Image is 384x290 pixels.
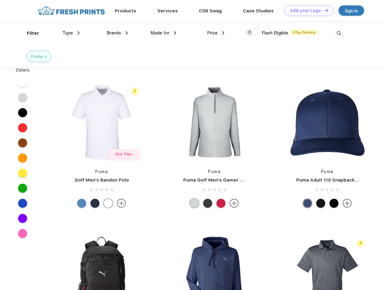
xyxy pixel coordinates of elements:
img: more.svg [230,199,239,208]
img: filter_cancel.svg [45,56,47,58]
img: func=resize&h=266 [287,82,367,163]
span: 5 Day Delivery [291,30,317,35]
a: Products [115,8,136,14]
div: Puma [31,53,43,60]
div: Bright White [104,199,113,208]
span: Our Fav [115,152,132,156]
img: dropdown.png [222,31,224,35]
div: Sign in [345,7,358,14]
a: Services [157,8,178,14]
img: fo%20logo%202.webp [36,5,107,16]
a: Puma [95,169,108,174]
span: Type [62,30,73,36]
div: Ski Patrol [216,199,225,208]
div: Add your Logo [290,8,321,13]
img: dropdown.png [77,31,80,35]
span: Price [207,30,218,36]
img: dropdown.png [174,31,176,35]
img: flash_active_toggle.svg [357,240,365,248]
div: Navy Blazer [90,199,99,208]
img: desktop_search.svg [334,28,344,38]
span: Brands [107,30,121,36]
div: Pma Blk with Pma Blk [316,199,325,208]
img: more.svg [343,199,352,208]
div: Filter [27,30,39,37]
div: Colors [11,67,34,73]
div: Peacoat Qut Shd [303,199,312,208]
span: Flash Eligible [262,30,288,36]
img: DT [324,9,328,12]
div: Puma Black [203,199,212,208]
img: flash_active_toggle.svg [131,87,139,95]
a: Golf Men's Bandon Polo [74,177,129,183]
a: Puma Golf Men's Gamer Golf Quarter-Zip [183,177,279,183]
a: Sign in [338,5,364,16]
img: more.svg [117,199,126,208]
img: func=resize&h=266 [61,82,142,163]
img: func=resize&h=266 [174,82,254,163]
img: dropdown.png [126,31,128,35]
div: High Rise [190,199,199,208]
span: Made for [150,30,169,36]
a: Puma [321,169,334,174]
a: CSR Swag [199,8,222,14]
a: Puma [208,169,221,174]
div: Pma Blk Pma Blk [329,199,338,208]
div: Lake Blue [77,199,86,208]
